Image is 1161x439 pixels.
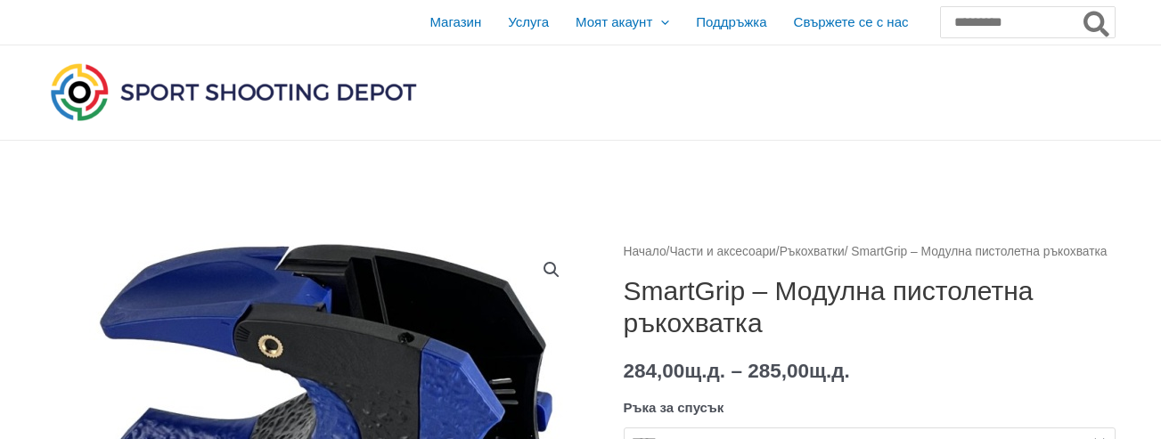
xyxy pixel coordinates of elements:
[624,240,1116,264] nav: Навигационна троха
[624,400,724,415] font: Ръка за спусък
[1080,7,1115,37] button: Търсене
[731,360,742,382] font: –
[508,14,549,29] font: Услуга
[780,245,845,258] a: Ръкохватки
[624,245,666,258] a: Начало
[809,360,850,382] font: щ.д.
[624,360,685,382] font: 284,00
[794,14,909,29] font: Свържете се с нас
[669,245,775,258] a: Части и аксесоари
[624,276,1034,337] font: SmartGrip – Модулна пистолетна ръкохватка
[576,14,652,29] font: Моят акаунт
[684,360,725,382] font: щ.д.
[429,14,481,29] font: Магазин
[845,245,1108,258] font: / SmartGrip – Модулна пистолетна ръкохватка
[46,59,421,125] img: Спортно стрелбище
[536,254,568,286] a: Преглед на галерията с изображения на цял екран
[776,245,780,258] font: /
[666,245,670,258] font: /
[748,360,809,382] font: 285,00
[696,14,766,29] font: Поддръжка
